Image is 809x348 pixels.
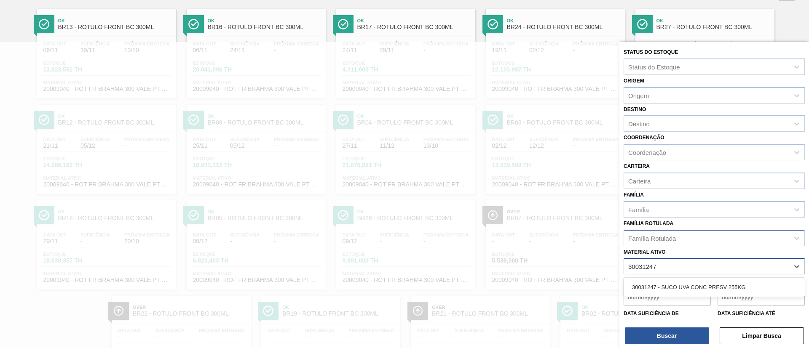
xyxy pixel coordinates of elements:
div: 30031247 - SUCO UVA CONC PRESV 255KG [624,279,805,295]
span: Suficiência [529,41,559,46]
input: dd/mm/yyyy [624,289,711,305]
img: Ícone [338,19,348,29]
label: Data suficiência de [624,311,679,316]
span: Data out [43,41,67,46]
img: Ícone [39,19,49,29]
span: BR27 - RÓTULO FRONT BC 300ML [656,24,770,30]
label: Coordenação [624,135,664,141]
span: Ok [208,18,321,23]
span: Suficiência [80,41,110,46]
span: Suficiência [380,41,409,46]
span: Ok [656,18,770,23]
a: ÍconeOkBR24 - RÓTULO FRONT BC 300MLData out19/11Suficiência02/12Próxima Entrega-Estoque10.133,987... [480,3,629,98]
label: Carteira [624,163,650,169]
label: Origem [624,78,644,84]
span: Suficiência [679,41,708,46]
span: Data out [193,41,216,46]
span: Próxima Entrega [573,41,619,46]
div: Destino [628,120,650,128]
span: Suficiência [230,41,260,46]
span: Próxima Entrega [274,41,319,46]
div: Família Rotulada [628,234,676,242]
span: BR17 - RÓTULO FRONT BC 300ML [357,24,471,30]
label: Material ativo [624,249,666,255]
div: Família [628,206,649,213]
span: Ok [58,18,172,23]
label: Destino [624,106,646,112]
img: Ícone [637,19,648,29]
label: Família [624,192,644,198]
span: Data out [492,41,515,46]
div: Carteira [628,177,651,184]
div: Status do Estoque [628,63,680,70]
span: Próxima Entrega [723,41,768,46]
span: BR16 - RÓTULO FRONT BC 300ML [208,24,321,30]
a: ÍconeOkBR13 - RÓTULO FRONT BC 300MLData out06/11Suficiência19/11Próxima Entrega13/10Estoque13.823... [31,3,180,98]
span: BR13 - RÓTULO FRONT BC 300ML [58,24,172,30]
img: Ícone [188,19,199,29]
span: Ok [507,18,621,23]
a: ÍconeOkBR17 - RÓTULO FRONT BC 300MLData out24/11Suficiência29/11Próxima Entrega-Estoque4.011,000 ... [330,3,480,98]
div: Origem [628,92,649,99]
a: ÍconeOkBR16 - RÓTULO FRONT BC 300MLData out06/11Suficiência24/11Próxima Entrega-Estoque20.041,096... [180,3,330,98]
label: Data suficiência até [718,311,775,316]
img: Ícone [488,19,498,29]
a: ÍconeOkBR27 - RÓTULO FRONT BC 300MLData out21/11Suficiência04/12Próxima Entrega13/10Estoque30.291... [629,3,779,98]
span: BR24 - RÓTULO FRONT BC 300ML [507,24,621,30]
span: Ok [357,18,471,23]
label: Família Rotulada [624,220,673,226]
input: dd/mm/yyyy [718,289,805,305]
span: Próxima Entrega [124,41,170,46]
span: Data out [343,41,366,46]
span: Próxima Entrega [423,41,469,46]
div: Coordenação [628,149,666,156]
label: Status do Estoque [624,49,678,55]
span: Data out [642,41,665,46]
